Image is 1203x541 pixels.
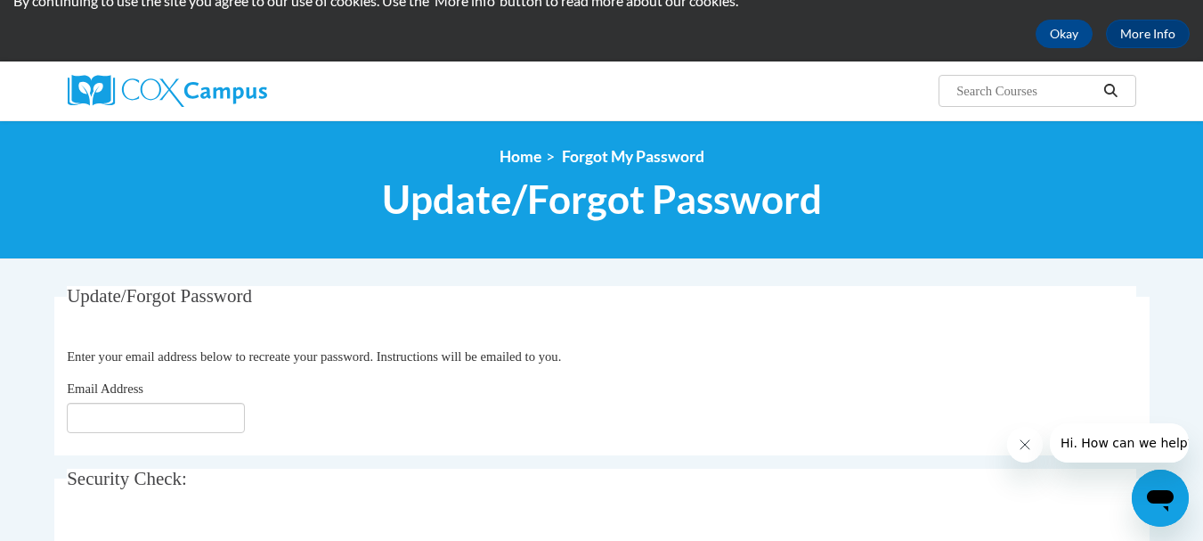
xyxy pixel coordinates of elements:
img: Cox Campus [68,75,267,107]
span: Email Address [67,381,143,396]
span: Forgot My Password [562,147,704,166]
span: Hi. How can we help? [11,12,144,27]
span: Update/Forgot Password [382,176,822,223]
a: Home [500,147,541,166]
button: Okay [1036,20,1093,48]
input: Search Courses [955,80,1097,102]
span: Enter your email address below to recreate your password. Instructions will be emailed to you. [67,349,561,364]
input: Email [67,403,245,433]
iframe: Button to launch messaging window [1132,470,1189,527]
span: Update/Forgot Password [67,285,252,307]
a: More Info [1106,20,1190,48]
button: Search [1097,80,1124,102]
iframe: Message from company [1050,423,1189,463]
iframe: Close message [1007,427,1043,463]
span: Security Check: [67,468,187,489]
a: Cox Campus [68,75,406,107]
